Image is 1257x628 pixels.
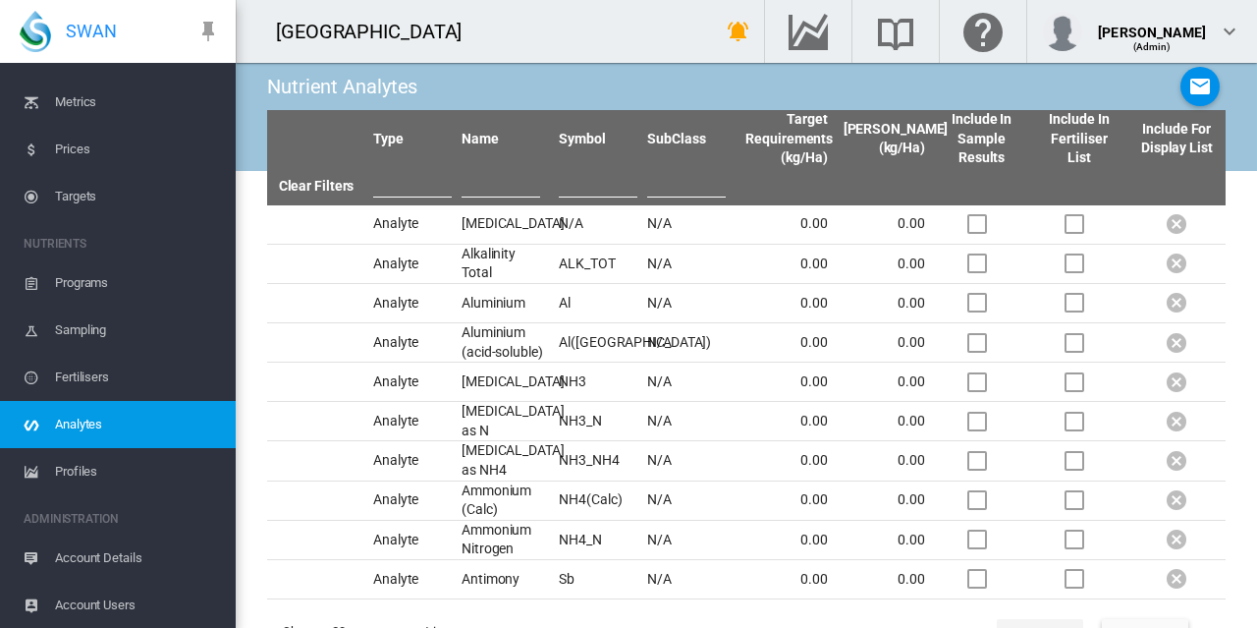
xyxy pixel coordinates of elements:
span: Profiles [55,448,220,495]
td: N/A [639,482,738,520]
td: Al([GEOGRAPHIC_DATA]) [551,323,639,362]
md-icon: System defined not configurable into your listing [1165,567,1188,591]
md-icon: System defined not configurable into your listing [1165,449,1188,473]
td: NH3 [551,363,639,401]
div: Nutrient Analytes [267,73,417,100]
td: 0.00 [738,402,835,440]
tr: Analyte [MEDICAL_DATA] N/A N/A 0.00 0.00 System defined not configurable into your listing [267,205,1226,245]
th: [PERSON_NAME] (kg/Ha) [836,110,933,168]
td: N/A [639,363,738,401]
td: 0.00 [738,363,835,401]
td: Ammonium Nitrogen [454,521,551,559]
td: 0.00 [836,205,933,244]
img: profile.jpg [1043,12,1082,51]
td: Antimony [454,560,551,599]
td: 0.00 [836,245,933,283]
th: SubClass [639,110,738,168]
th: Symbol [551,110,639,168]
td: 0.00 [836,323,933,362]
span: Analytes [55,401,220,448]
td: 0.00 [836,482,933,520]
md-icon: System defined not configurable into your listing [1165,371,1188,394]
td: 0.00 [738,441,835,480]
tr: Analyte [MEDICAL_DATA] NH3 N/A 0.00 0.00 System defined not configurable into your listing [267,363,1226,402]
span: Account Details [55,535,220,582]
td: 0.00 [836,560,933,599]
span: Sampling [55,307,220,354]
md-icon: icon-pin [196,20,220,43]
span: Programs [55,259,220,307]
a: Name [462,131,499,146]
tr: Analyte Aluminium (acid-soluble) Al([GEOGRAPHIC_DATA]) N/A 0.00 0.00 System defined not configura... [267,323,1226,363]
td: Analyte [365,402,454,440]
md-icon: Search the knowledge base [872,20,919,43]
td: Sb [551,560,639,599]
md-icon: System defined not configurable into your listing [1165,528,1188,551]
td: Analyte [365,284,454,322]
td: NH4(Calc) [551,482,639,520]
md-icon: System defined not configurable into your listing [1165,252,1188,275]
th: Include In Sample Results [933,110,1030,168]
tr: Analyte [MEDICAL_DATA] as NH4 NH3_NH4 N/A 0.00 0.00 System defined not configurable into your lis... [267,441,1226,481]
td: [MEDICAL_DATA] [454,363,551,401]
td: N/A [639,205,738,244]
td: Analyte [365,363,454,401]
td: ALK_TOT [551,245,639,283]
td: Ammonium (Calc) [454,482,551,520]
td: N/A [639,560,738,599]
md-icon: Go to the Data Hub [785,20,832,43]
tr: Analyte Ammonium Nitrogen NH4_N N/A 0.00 0.00 System defined not configurable into your listing [267,521,1226,560]
td: NH3_NH4 [551,441,639,480]
md-icon: Click here for help [959,20,1007,43]
td: N/A [639,441,738,480]
td: 0.00 [738,482,835,520]
div: [PERSON_NAME] [1098,15,1206,34]
span: Metrics [55,79,220,126]
td: 0.00 [738,323,835,362]
md-icon: icon-email [1188,75,1212,98]
td: 0.00 [836,521,933,559]
button: Analyte Request [1180,67,1220,106]
td: NH3_N [551,402,639,440]
div: [GEOGRAPHIC_DATA] [276,18,479,45]
a: Clear Filters [279,178,355,194]
td: N/A [639,323,738,362]
td: 0.00 [836,441,933,480]
td: 0.00 [738,245,835,283]
tr: Analyte Aluminium Al N/A 0.00 0.00 System defined not configurable into your listing [267,284,1226,323]
td: 0.00 [738,521,835,559]
span: NUTRIENTS [24,228,220,259]
md-icon: System defined not configurable into your listing [1165,212,1188,236]
td: N/A [639,245,738,283]
td: Analyte [365,521,454,559]
tr: Analyte [MEDICAL_DATA] as N NH3_N N/A 0.00 0.00 System defined not configurable into your listing [267,402,1226,441]
span: Prices [55,126,220,173]
md-icon: System defined not configurable into your listing [1165,291,1188,314]
button: icon-bell-ring [719,12,758,51]
td: Analyte [365,205,454,244]
td: Alkalinity Total [454,245,551,283]
th: Target Requirements (kg/Ha) [738,110,835,168]
td: NH4_N [551,521,639,559]
td: 0.00 [738,560,835,599]
img: SWAN-Landscape-Logo-Colour-drop.png [20,11,51,52]
th: Include For Display List [1128,110,1226,168]
md-icon: System defined not configurable into your listing [1165,410,1188,433]
td: [MEDICAL_DATA] [454,205,551,244]
md-icon: System defined not configurable into your listing [1165,488,1188,512]
td: Analyte [365,323,454,362]
td: 0.00 [836,363,933,401]
td: [MEDICAL_DATA] as NH4 [454,441,551,480]
td: N/A [639,402,738,440]
tr: Analyte Ammonium (Calc) NH4(Calc) N/A 0.00 0.00 System defined not configurable into your listing [267,482,1226,521]
md-icon: icon-chevron-down [1218,20,1241,43]
a: Type [373,131,404,146]
span: ADMINISTRATION [24,503,220,535]
td: 0.00 [738,284,835,322]
td: Al [551,284,639,322]
td: Analyte [365,482,454,520]
span: SWAN [66,19,117,43]
td: Analyte [365,560,454,599]
tr: Analyte Antimony Sb N/A 0.00 0.00 System defined not configurable into your listing [267,560,1226,599]
td: N/A [551,205,639,244]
